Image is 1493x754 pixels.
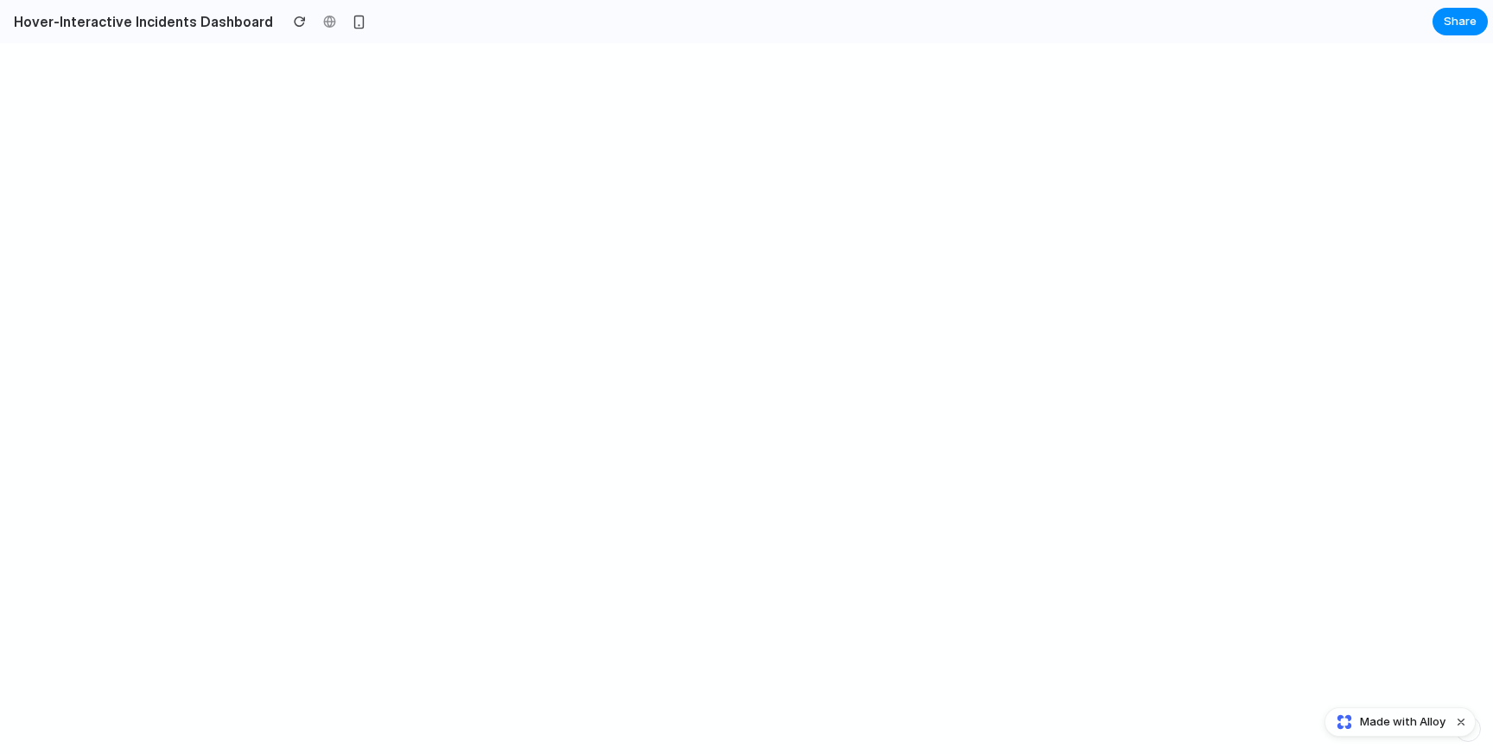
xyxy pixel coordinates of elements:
a: Made with Alloy [1325,713,1447,731]
button: Share [1433,8,1488,35]
span: Made with Alloy [1360,713,1445,731]
h2: Hover-Interactive Incidents Dashboard [7,11,273,32]
button: Dismiss watermark [1451,712,1471,732]
span: Share [1444,13,1477,30]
